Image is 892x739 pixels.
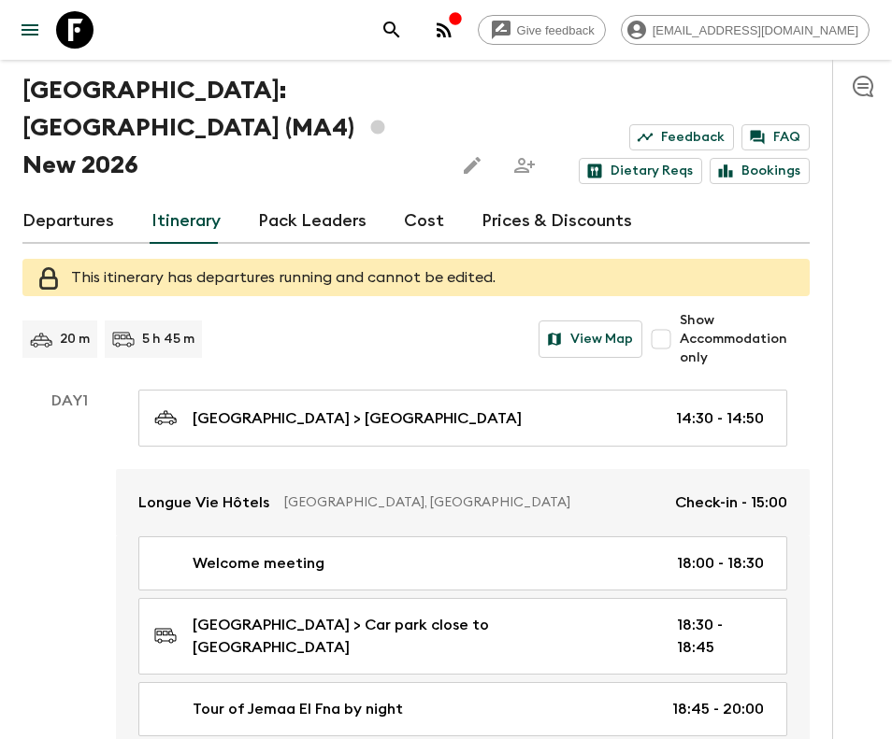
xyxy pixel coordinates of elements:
[142,330,194,348] p: 5 h 45 m
[258,199,367,244] a: Pack Leaders
[453,147,491,184] button: Edit this itinerary
[404,199,444,244] a: Cost
[138,536,787,590] a: Welcome meeting18:00 - 18:30
[138,682,787,736] a: Tour of Jemaa El Fna by night18:45 - 20:00
[11,11,49,49] button: menu
[71,270,496,285] span: This itinerary has departures running and cannot be edited.
[138,598,787,675] a: [GEOGRAPHIC_DATA] > Car park close to [GEOGRAPHIC_DATA]18:30 - 18:45
[675,491,787,514] p: Check-in - 15:00
[621,15,870,45] div: [EMAIL_ADDRESS][DOMAIN_NAME]
[22,199,114,244] a: Departures
[193,614,648,659] p: [GEOGRAPHIC_DATA] > Car park close to [GEOGRAPHIC_DATA]
[151,199,221,244] a: Itinerary
[677,614,764,659] p: 18:30 - 18:45
[60,330,90,348] p: 20 m
[539,320,642,358] button: View Map
[677,552,764,575] p: 18:00 - 18:30
[506,147,543,184] span: Share this itinerary
[284,493,660,512] p: [GEOGRAPHIC_DATA], [GEOGRAPHIC_DATA]
[193,407,522,430] p: [GEOGRAPHIC_DATA] > [GEOGRAPHIC_DATA]
[478,15,606,45] a: Give feedback
[193,552,324,575] p: Welcome meeting
[672,698,764,720] p: 18:45 - 20:00
[629,124,734,150] a: Feedback
[373,11,410,49] button: search adventures
[741,124,810,150] a: FAQ
[642,23,869,37] span: [EMAIL_ADDRESS][DOMAIN_NAME]
[138,390,787,447] a: [GEOGRAPHIC_DATA] > [GEOGRAPHIC_DATA]14:30 - 14:50
[138,491,269,514] p: Longue Vie Hôtels
[22,390,116,412] p: Day 1
[710,158,810,184] a: Bookings
[22,72,439,184] h1: [GEOGRAPHIC_DATA]: [GEOGRAPHIC_DATA] (MA4) New 2026
[116,469,810,536] a: Longue Vie Hôtels[GEOGRAPHIC_DATA], [GEOGRAPHIC_DATA]Check-in - 15:00
[676,407,764,430] p: 14:30 - 14:50
[680,311,810,367] span: Show Accommodation only
[579,158,702,184] a: Dietary Reqs
[507,23,605,37] span: Give feedback
[482,199,632,244] a: Prices & Discounts
[193,698,403,720] p: Tour of Jemaa El Fna by night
